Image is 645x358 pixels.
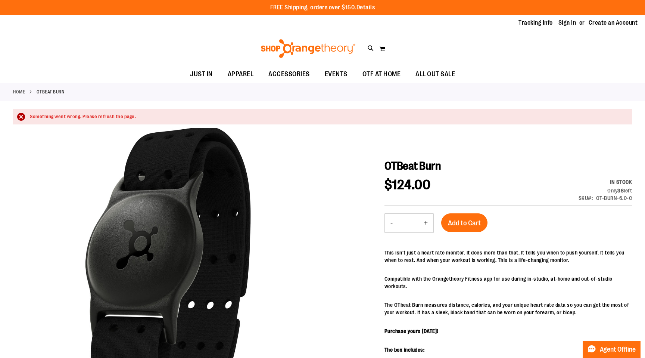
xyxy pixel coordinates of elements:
[579,187,632,194] div: Only 38 left
[579,178,632,186] div: Availability
[448,219,481,227] span: Add to Cart
[356,4,375,11] a: Details
[596,194,632,202] div: OT-BURN-6.0-C
[362,66,401,83] span: OTF AT HOME
[518,19,553,27] a: Tracking Info
[13,89,25,95] a: Home
[190,66,213,83] span: JUST IN
[384,347,425,353] b: The box includes:
[415,66,455,83] span: ALL OUT SALE
[617,188,624,194] strong: 38
[384,301,632,316] p: The OTbeat Burn measures distance, calories, and your unique heart rate data so you can get the m...
[418,214,433,232] button: Increase product quantity
[600,346,636,353] span: Agent Offline
[260,39,356,58] img: Shop Orangetheory
[384,249,632,264] p: This isn't just a heart rate monitor. It does more than that. It tells you when to push yourself....
[268,66,310,83] span: ACCESSORIES
[384,328,438,334] b: Purchase yours [DATE]!
[384,160,441,172] span: OTBeat Burn
[441,213,487,232] button: Add to Cart
[385,214,398,232] button: Decrease product quantity
[398,214,418,232] input: Product quantity
[579,195,593,201] strong: SKU
[30,113,624,120] div: Something went wrong. Please refresh the page.
[384,275,632,290] p: Compatible with the Orangetheory Fitness app for use during in-studio, at-home and out-of-studio ...
[325,66,348,83] span: EVENTS
[228,66,254,83] span: APPAREL
[384,177,431,192] span: $124.00
[610,179,632,185] span: In stock
[558,19,576,27] a: Sign In
[583,341,641,358] button: Agent Offline
[37,89,65,95] strong: OTBeat Burn
[589,19,638,27] a: Create an Account
[270,3,375,12] p: FREE Shipping, orders over $150.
